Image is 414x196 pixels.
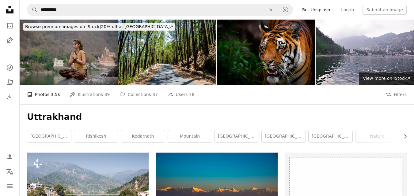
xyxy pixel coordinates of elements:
a: Illustrations 39 [70,85,110,104]
a: rishikesh [74,130,118,142]
a: Photos [4,20,16,32]
a: Explore [4,61,16,74]
img: The beauty of Road on the hills of Lansdowne with Deodar trees. Pine Trees on the side of roads o... [118,20,216,85]
a: [GEOGRAPHIC_DATA] [GEOGRAPHIC_DATA] [215,130,259,142]
button: Search Unsplash [27,4,38,16]
a: Browse premium images on iStock|20% off at [GEOGRAPHIC_DATA]↗ [20,20,179,34]
a: View more on iStock↗ [359,72,414,85]
a: Collections 37 [120,85,158,104]
a: mountain [168,130,212,142]
button: Filters [386,85,407,104]
button: Language [4,165,16,178]
span: 78 [189,91,195,98]
a: Rishikesh is a city in nothern India, it is known as the Gateway to the Garhwal Himalayas. [27,190,149,196]
span: View more on iStock ↗ [363,76,410,81]
a: Log in [337,5,358,15]
a: nature [355,130,399,142]
a: Illustrations [4,34,16,46]
a: kedarnath [121,130,165,142]
a: Users 78 [168,85,195,104]
img: Lake in Mountains [316,20,414,85]
a: [GEOGRAPHIC_DATA] [309,130,352,142]
a: Log in / Sign up [4,151,16,163]
img: Portrait of stalking tiger [217,20,315,85]
a: [GEOGRAPHIC_DATA] [27,130,71,142]
span: 37 [152,91,158,98]
a: Download History [4,91,16,103]
a: Get Unsplash+ [298,5,337,15]
div: 20% off at [GEOGRAPHIC_DATA] ↗ [23,23,175,31]
button: scroll list to the right [400,130,407,142]
button: Visual search [278,4,293,16]
a: Collections [4,76,16,88]
a: silhouette of trees and mountains during sunset [156,190,278,196]
a: [GEOGRAPHIC_DATA] [262,130,306,142]
img: Young Woman Meditating By Ganges River In Rishikesh, India [20,20,118,85]
form: Find visuals sitewide [27,4,293,16]
button: Submit an image [363,5,407,15]
button: Menu [4,180,16,192]
button: Clear [264,4,278,16]
span: Browse premium images on iStock | [25,24,101,29]
span: 39 [104,91,110,98]
h1: Uttrakhand [27,112,407,123]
